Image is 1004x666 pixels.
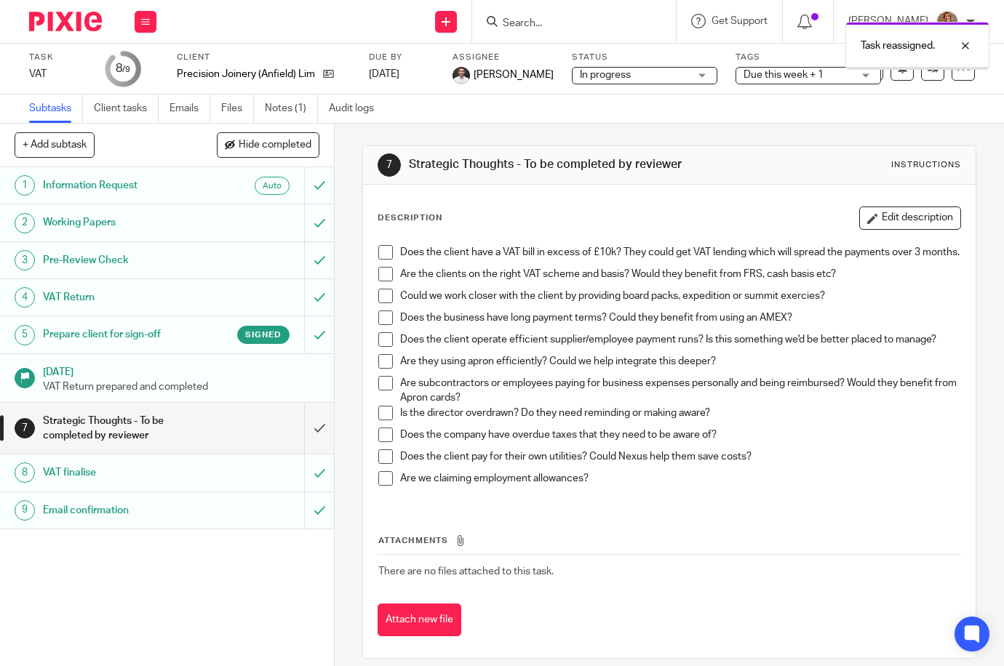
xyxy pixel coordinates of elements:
h1: Pre-Review Check [43,249,207,271]
div: 7 [378,153,401,177]
p: Does the client operate efficient supplier/employee payment runs? Is this something we'd be bette... [400,332,960,347]
a: Audit logs [329,95,385,123]
h1: Working Papers [43,212,207,233]
img: dom%20slack.jpg [453,67,470,84]
p: Task reassigned. [861,39,935,53]
img: Pixie [29,12,102,31]
div: Instructions [891,159,961,171]
span: Attachments [378,537,448,545]
a: Files [221,95,254,123]
p: Are they using apron efficiently? Could we help integrate this deeper? [400,354,960,369]
p: Description [378,212,442,224]
div: 1 [15,175,35,196]
h1: Prepare client for sign-off [43,324,207,345]
div: VAT [29,67,87,81]
span: Hide completed [239,140,311,151]
p: Is the director overdrawn? Do they need reminding or making aware? [400,406,960,420]
span: Due this week + 1 [744,70,824,80]
h1: VAT finalise [43,462,207,484]
div: 4 [15,287,35,308]
div: 9 [15,500,35,521]
p: Are subcontractors or employees paying for business expenses personally and being reimbursed? Wou... [400,376,960,406]
button: + Add subtask [15,132,95,157]
span: Signed [245,329,282,341]
div: 7 [15,418,35,438]
div: 3 [15,250,35,270]
h1: Email confirmation [43,499,207,521]
a: Subtasks [29,95,83,123]
div: Auto [255,177,290,195]
div: 8 [15,462,35,483]
button: Hide completed [217,132,319,157]
p: Does the company have overdue taxes that they need to be aware of? [400,428,960,442]
p: Are the clients on the right VAT scheme and basis? Would they benefit from FRS, cash basis etc? [400,267,960,281]
div: 8 [116,60,130,77]
a: Notes (1) [265,95,318,123]
p: Are we claiming employment allowances? [400,471,960,486]
p: Does the client pay for their own utilities? Could Nexus help them save costs? [400,449,960,464]
h1: [DATE] [43,361,319,380]
label: Client [177,52,351,63]
label: Task [29,52,87,63]
h1: Strategic Thoughts - To be completed by reviewer [409,157,701,172]
label: Assignee [453,52,554,63]
span: In progress [580,70,631,80]
input: Search [501,17,632,31]
p: Does the client have a VAT bill in excess of £10k? They could get VAT lending which will spread t... [400,245,960,260]
p: Could we work closer with the client by providing board packs, expedition or summit exercies? [400,289,960,303]
span: [PERSON_NAME] [474,68,554,82]
img: WhatsApp%20Image%202025-04-23%20at%2010.20.30_16e186ec.jpg [936,10,959,33]
h1: Information Request [43,174,207,196]
div: 5 [15,325,35,345]
small: /9 [122,65,130,73]
label: Due by [369,52,434,63]
p: Precision Joinery (Anfield) Limited [177,67,316,81]
a: Client tasks [94,95,159,123]
span: [DATE] [369,69,399,79]
span: There are no files attached to this task. [378,566,554,577]
p: VAT Return prepared and completed [43,380,319,394]
button: Attach new file [378,603,461,636]
h1: VAT Return [43,286,207,308]
a: Emails [170,95,210,123]
h1: Strategic Thoughts - To be completed by reviewer [43,410,207,447]
div: 2 [15,213,35,233]
button: Edit description [859,206,961,230]
p: Does the business have long payment terms? Could they benefit from using an AMEX? [400,310,960,325]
